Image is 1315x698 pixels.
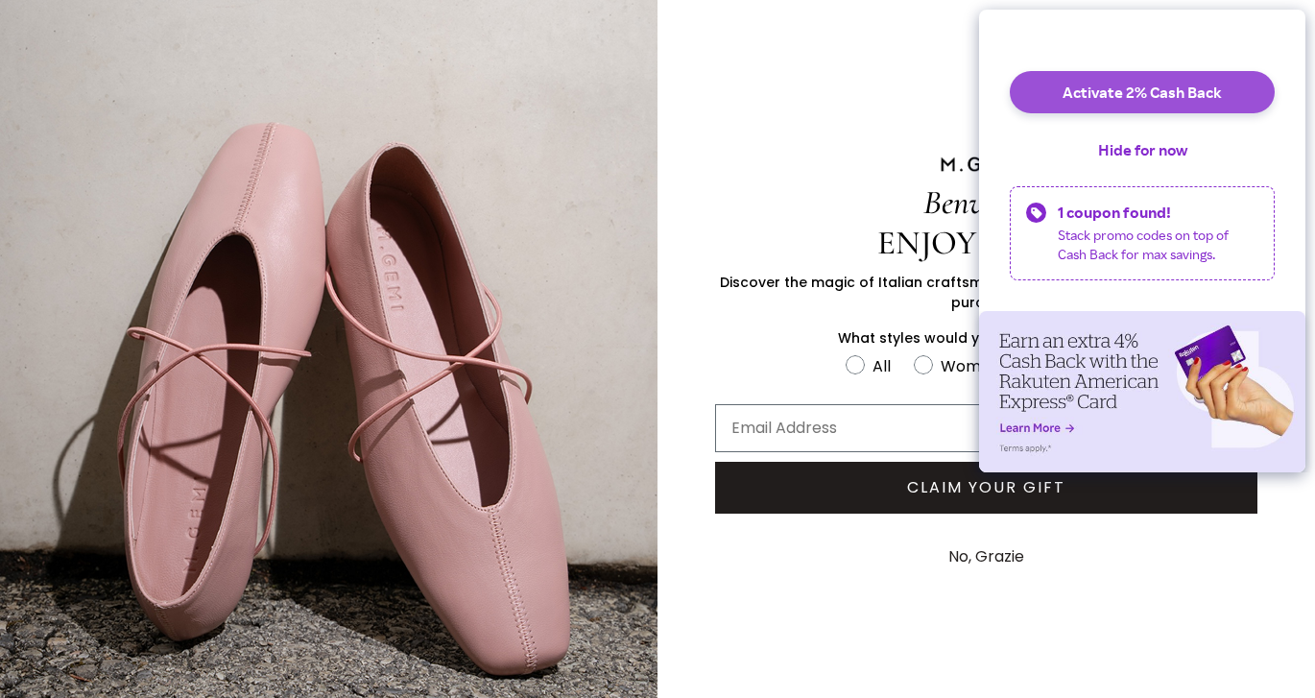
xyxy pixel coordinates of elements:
[715,462,1257,514] button: CLAIM YOUR GIFT
[877,223,1095,263] span: ENJOY $50 OFF
[923,182,1049,223] span: Benvenuta
[873,354,891,378] div: All
[838,328,1135,348] span: What styles would you like to hear about?
[941,354,1011,378] div: Women's
[720,273,1254,312] span: Discover the magic of Italian craftsmanship with $50 off your first full-price purchase.
[939,156,1035,173] img: M.GEMI
[1274,8,1307,41] button: Close dialog
[715,404,1257,452] input: Email Address
[939,533,1034,581] button: No, Grazie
